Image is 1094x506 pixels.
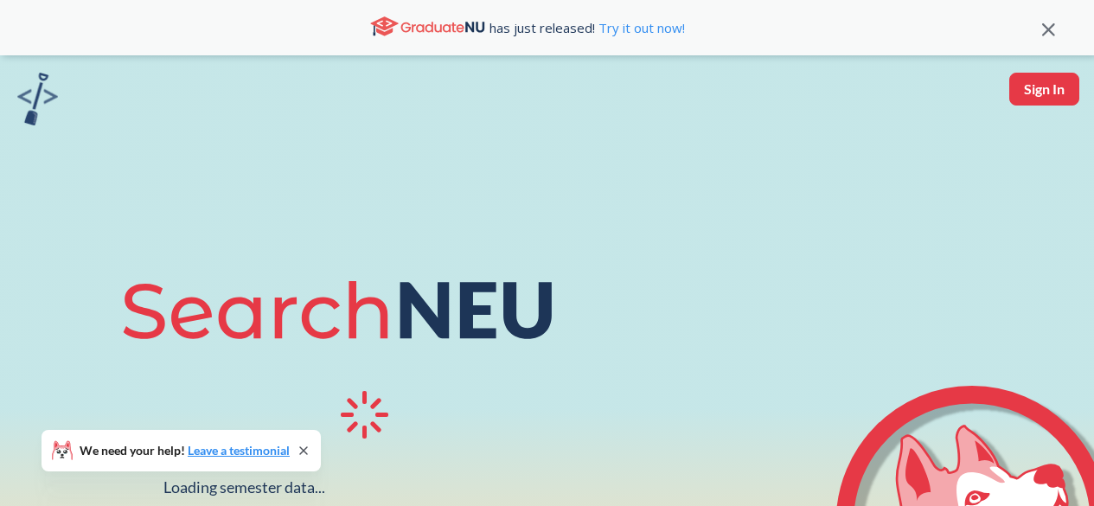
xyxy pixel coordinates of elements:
a: Leave a testimonial [188,443,290,458]
img: sandbox logo [17,73,58,125]
span: We need your help! [80,445,290,457]
span: has just released! [489,18,685,37]
a: sandbox logo [17,73,58,131]
a: Try it out now! [595,19,685,36]
div: Loading semester data... [163,477,325,497]
button: Sign In [1009,73,1079,106]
